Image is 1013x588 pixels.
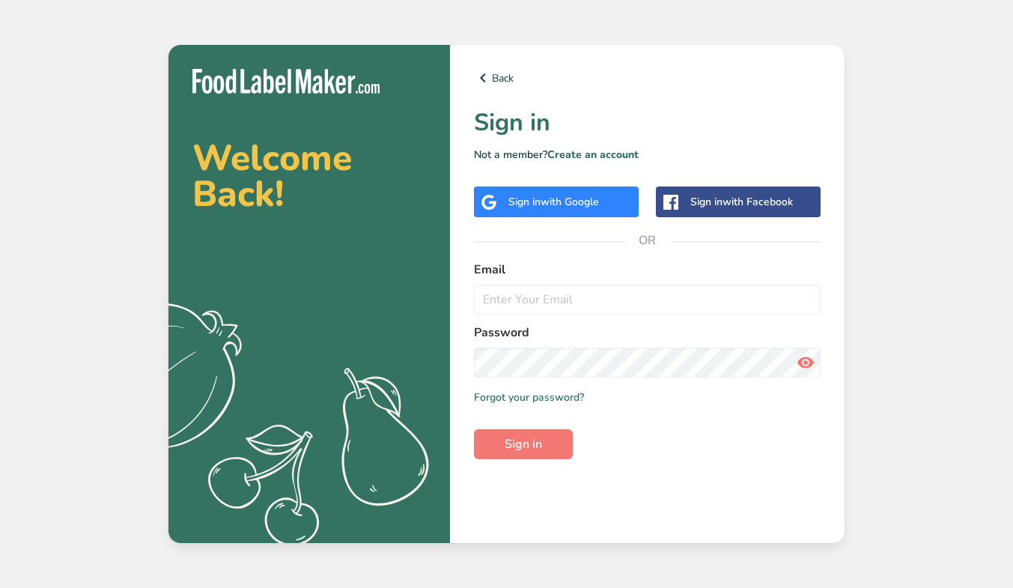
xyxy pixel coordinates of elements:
[541,195,599,209] span: with Google
[547,148,639,162] a: Create an account
[474,324,821,342] label: Password
[723,195,793,209] span: with Facebook
[474,429,573,459] button: Sign in
[474,390,584,405] a: Forgot your password?
[192,140,426,212] h2: Welcome Back!
[690,194,793,210] div: Sign in
[474,105,821,141] h1: Sign in
[625,218,670,263] span: OR
[474,285,821,315] input: Enter Your Email
[505,435,542,453] span: Sign in
[474,147,821,163] p: Not a member?
[474,261,821,279] label: Email
[192,69,380,94] img: Food Label Maker
[508,194,599,210] div: Sign in
[474,69,821,87] a: Back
